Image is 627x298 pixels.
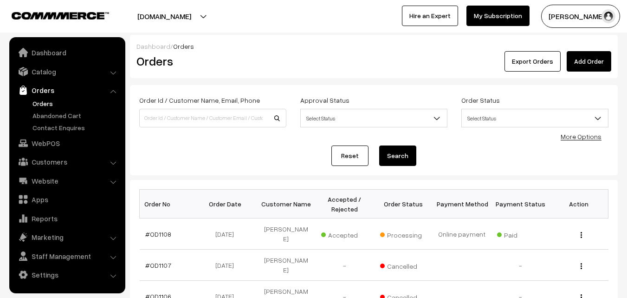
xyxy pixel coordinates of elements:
input: Order Id / Customer Name / Customer Email / Customer Phone [139,109,286,127]
img: user [601,9,615,23]
a: Abandoned Cart [30,111,122,120]
label: Order Id / Customer Name, Email, Phone [139,95,260,105]
td: - [491,250,549,281]
div: / [136,41,611,51]
a: Marketing [12,229,122,245]
img: Menu [581,263,582,269]
a: Contact Enquires [30,123,122,132]
button: Export Orders [504,51,561,72]
a: Orders [12,82,122,99]
a: Add Order [567,51,611,72]
td: [PERSON_NAME] [257,250,315,281]
img: Menu [581,232,582,238]
a: My Subscription [466,6,530,26]
th: Order Status [374,190,433,219]
th: Accepted / Rejected [315,190,374,219]
span: Accepted [321,228,368,240]
th: Order Date [198,190,257,219]
a: Website [12,172,122,189]
th: Order No [140,190,198,219]
th: Payment Status [491,190,549,219]
a: Hire an Expert [402,6,458,26]
span: Orders [173,42,194,50]
span: Select Status [300,109,447,127]
span: Processing [380,228,427,240]
td: [DATE] [198,250,257,281]
a: #OD1108 [145,230,171,238]
span: Select Status [462,110,608,126]
img: COMMMERCE [12,12,109,19]
a: Dashboard [136,42,170,50]
a: Catalog [12,63,122,80]
span: Select Status [301,110,447,126]
th: Customer Name [257,190,315,219]
span: Paid [497,228,543,240]
a: COMMMERCE [12,9,93,20]
a: WebPOS [12,135,122,152]
button: [DOMAIN_NAME] [105,5,224,28]
button: Search [379,146,416,166]
a: Customers [12,153,122,170]
td: [DATE] [198,219,257,250]
a: Reports [12,210,122,227]
button: [PERSON_NAME] [541,5,620,28]
a: Dashboard [12,44,122,61]
td: Online payment [433,219,491,250]
a: Staff Management [12,248,122,265]
th: Action [549,190,608,219]
a: Settings [12,266,122,283]
a: Apps [12,191,122,208]
a: Reset [331,146,368,166]
th: Payment Method [433,190,491,219]
td: [PERSON_NAME] [257,219,315,250]
label: Approval Status [300,95,349,105]
a: Orders [30,99,122,108]
a: More Options [561,132,601,140]
h2: Orders [136,54,285,68]
label: Order Status [461,95,500,105]
a: #OD1107 [145,261,171,269]
td: - [315,250,374,281]
span: Cancelled [380,259,427,271]
span: Select Status [461,109,608,127]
